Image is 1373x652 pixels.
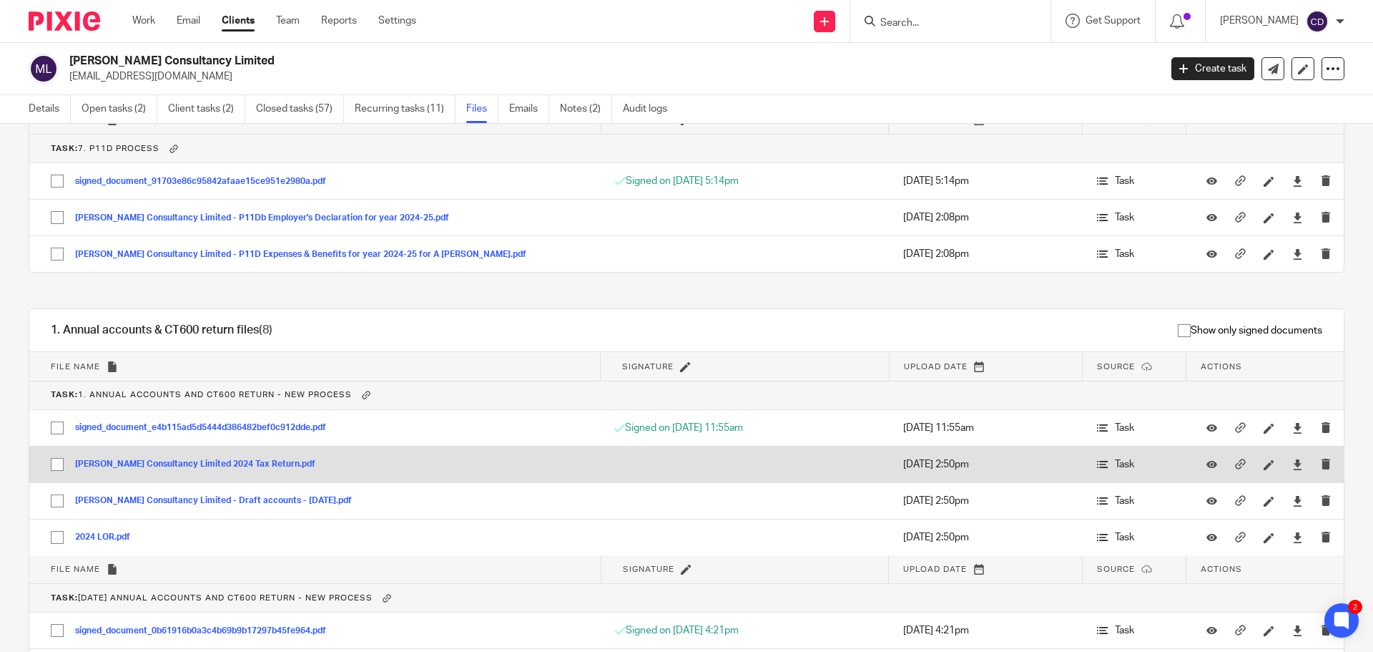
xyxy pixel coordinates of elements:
p: [DATE] 2:08pm [903,247,1068,261]
span: Upload date [904,363,968,371]
span: Source [1097,363,1135,371]
input: Select [44,204,71,231]
button: signed_document_e4b115ad5d5444d386482bef0c912dde.pdf [75,423,337,433]
input: Select [44,487,71,515]
span: 1. Annual accounts and CT600 return - New Process [51,391,352,399]
span: [DATE] Annual accounts and CT600 return - New Process [51,594,373,602]
a: Download [1292,210,1303,225]
b: Task: [51,391,78,399]
a: Work [132,14,155,28]
button: [PERSON_NAME] Consultancy Limited - P11Db Employer's Declaration for year 2024-25.pdf [75,213,460,223]
input: Select [44,617,71,644]
a: Client tasks (2) [168,95,245,123]
img: Pixie [29,11,100,31]
button: signed_document_0b61916b0a3c4b69b9b17297b45fe964.pdf [75,626,337,636]
p: Signed on [DATE] 4:21pm [615,623,875,638]
input: Select [44,240,71,268]
a: Clients [222,14,255,28]
a: Download [1292,247,1303,261]
h1: 1. Annual accounts & CT600 return files [51,323,272,338]
p: Task [1097,174,1172,188]
input: Select [44,414,71,442]
a: Notes (2) [560,95,612,123]
b: Task: [51,145,78,152]
img: svg%3E [1306,10,1329,33]
img: svg%3E [29,54,59,84]
a: Download [1292,623,1303,638]
button: signed_document_91703e86c95842afaae15ce951e2980a.pdf [75,177,337,187]
p: [PERSON_NAME] [1220,14,1299,28]
p: [DATE] 2:08pm [903,210,1068,225]
p: Task [1097,210,1172,225]
a: Download [1292,421,1303,435]
p: [DATE] 2:50pm [903,494,1068,508]
span: Source [1097,565,1135,573]
span: Show only signed documents [1178,323,1322,338]
button: [PERSON_NAME] Consultancy Limited - Draft accounts - [DATE].pdf [75,496,363,506]
p: Task [1097,421,1172,435]
span: Actions [1201,363,1242,371]
a: Create task [1171,57,1254,80]
p: Task [1097,457,1172,472]
input: Select [44,524,71,551]
span: (8) [259,324,272,336]
button: 2024 LOR.pdf [75,532,141,542]
a: Download [1292,494,1303,508]
span: File name [51,565,100,573]
a: Reports [321,14,357,28]
p: Signed on [DATE] 5:14pm [615,174,875,188]
p: [DATE] 5:14pm [903,174,1068,188]
h2: [PERSON_NAME] Consultancy Limited [69,54,934,69]
a: Files [466,95,498,123]
p: [DATE] 4:21pm [903,623,1068,638]
a: Closed tasks (57) [256,95,344,123]
a: Audit logs [623,95,678,123]
a: Email [177,14,200,28]
p: Task [1097,530,1172,545]
a: Emails [509,95,549,123]
p: [DATE] 11:55am [903,421,1068,435]
input: Select [44,451,71,478]
b: Task: [51,594,78,602]
div: 2 [1348,600,1362,614]
a: Team [276,14,300,28]
input: Search [879,17,1008,30]
span: Get Support [1086,16,1141,26]
a: Open tasks (2) [82,95,157,123]
a: Settings [378,14,416,28]
p: [DATE] 2:50pm [903,530,1068,545]
span: Signature [623,565,674,573]
a: Download [1292,174,1303,188]
span: File name [51,363,100,371]
span: Upload date [903,565,967,573]
a: Recurring tasks (11) [355,95,456,123]
p: [EMAIL_ADDRESS][DOMAIN_NAME] [69,69,1150,84]
a: Download [1292,530,1303,545]
p: Signed on [DATE] 11:55am [614,421,875,435]
span: Actions [1201,565,1242,573]
span: 7. P11d Process [51,145,159,152]
p: [DATE] 2:50pm [903,457,1068,472]
p: Task [1097,247,1172,261]
a: Details [29,95,71,123]
input: Select [44,167,71,195]
button: [PERSON_NAME] Consultancy Limited - P11D Expenses & Benefits for year 2024-25 for A [PERSON_NAME]... [75,250,537,260]
span: Signature [622,363,674,371]
p: Task [1097,494,1172,508]
p: Task [1097,623,1172,638]
a: Download [1292,457,1303,472]
button: [PERSON_NAME] Consultancy Limited 2024 Tax Return.pdf [75,459,326,469]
